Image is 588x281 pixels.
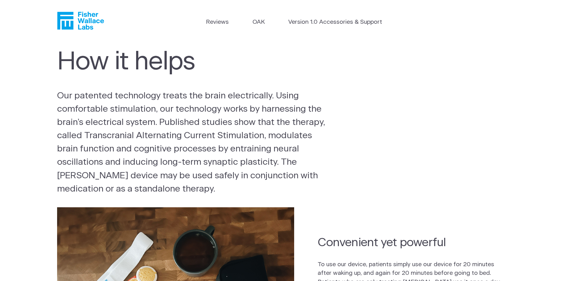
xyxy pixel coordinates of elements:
[57,89,327,196] p: Our patented technology treats the brain electrically. Using comfortable stimulation, our technol...
[288,18,382,27] a: Version 1.0 Accessories & Support
[318,235,507,250] h2: Convenient yet powerful
[206,18,229,27] a: Reviews
[252,18,265,27] a: OAK
[57,48,324,77] h1: How it helps
[57,12,104,30] a: Fisher Wallace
